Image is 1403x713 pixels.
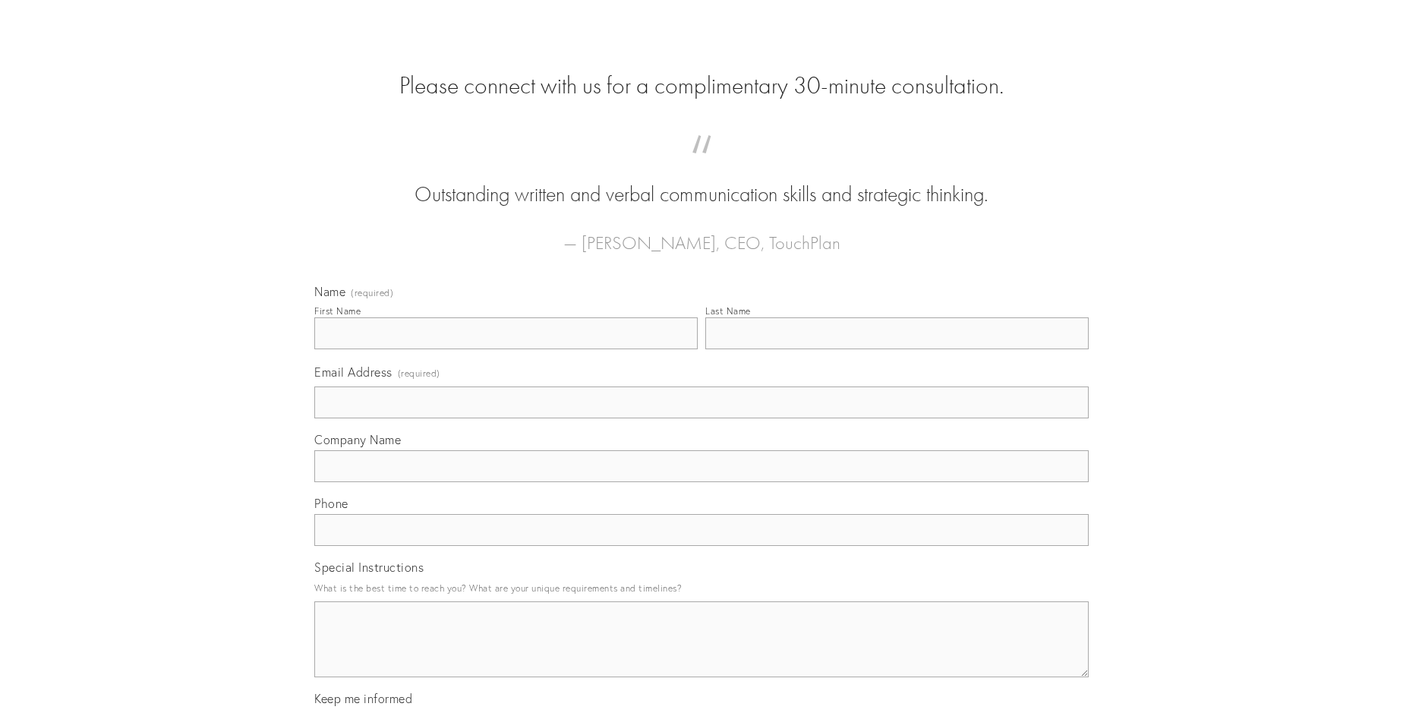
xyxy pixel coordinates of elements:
span: Special Instructions [314,560,424,575]
div: First Name [314,305,361,317]
span: Company Name [314,432,401,447]
span: Email Address [314,364,393,380]
span: (required) [398,363,440,383]
blockquote: Outstanding written and verbal communication skills and strategic thinking. [339,150,1064,210]
span: (required) [351,289,393,298]
h2: Please connect with us for a complimentary 30-minute consultation. [314,71,1089,100]
span: Name [314,284,345,299]
p: What is the best time to reach you? What are your unique requirements and timelines? [314,578,1089,598]
span: Keep me informed [314,691,412,706]
span: Phone [314,496,348,511]
div: Last Name [705,305,751,317]
span: “ [339,150,1064,180]
figcaption: — [PERSON_NAME], CEO, TouchPlan [339,210,1064,258]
